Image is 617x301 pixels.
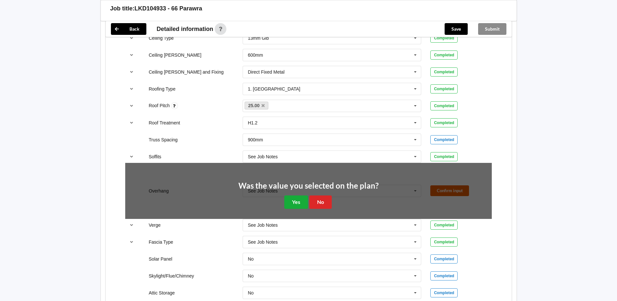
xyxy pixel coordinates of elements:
[125,83,138,95] button: reference-toggle
[245,102,269,109] a: 25.00
[430,254,458,264] div: Completed
[430,288,458,297] div: Completed
[248,53,263,57] div: 600mm
[125,32,138,44] button: reference-toggle
[149,86,175,92] label: Roofing Type
[284,195,308,209] button: Yes
[248,36,269,40] div: 13mm Gib
[135,5,202,12] h3: LKD104933 - 66 Parawra
[110,5,135,12] h3: Job title:
[248,70,285,74] div: Direct Fixed Metal
[125,219,138,231] button: reference-toggle
[430,50,458,60] div: Completed
[248,87,300,91] div: 1. [GEOGRAPHIC_DATA]
[149,239,173,245] label: Fascia Type
[248,223,278,227] div: See Job Notes
[430,67,458,77] div: Completed
[149,290,175,295] label: Attic Storage
[430,221,458,230] div: Completed
[149,154,161,159] label: Soffits
[149,256,172,262] label: Solar Panel
[149,137,178,142] label: Truss Spacing
[248,240,278,244] div: See Job Notes
[430,84,458,93] div: Completed
[248,257,254,261] div: No
[445,23,468,35] button: Save
[430,152,458,161] div: Completed
[125,236,138,248] button: reference-toggle
[149,36,174,41] label: Ceiling Type
[430,34,458,43] div: Completed
[149,222,161,228] label: Verge
[125,66,138,78] button: reference-toggle
[430,101,458,110] div: Completed
[125,151,138,163] button: reference-toggle
[309,195,332,209] button: No
[111,23,146,35] button: Back
[149,120,180,125] label: Roof Treatment
[157,26,213,32] span: Detailed information
[430,237,458,247] div: Completed
[125,100,138,112] button: reference-toggle
[430,271,458,280] div: Completed
[149,273,194,279] label: Skylight/Flue/Chimney
[248,154,278,159] div: See Job Notes
[149,69,223,75] label: Ceiling [PERSON_NAME] and Fixing
[125,49,138,61] button: reference-toggle
[248,291,254,295] div: No
[248,121,258,125] div: H1.2
[149,52,201,58] label: Ceiling [PERSON_NAME]
[248,137,263,142] div: 900mm
[430,118,458,127] div: Completed
[430,135,458,144] div: Completed
[125,117,138,129] button: reference-toggle
[149,103,171,108] label: Roof Pitch
[238,181,379,191] h2: Was the value you selected on the plan?
[248,274,254,278] div: No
